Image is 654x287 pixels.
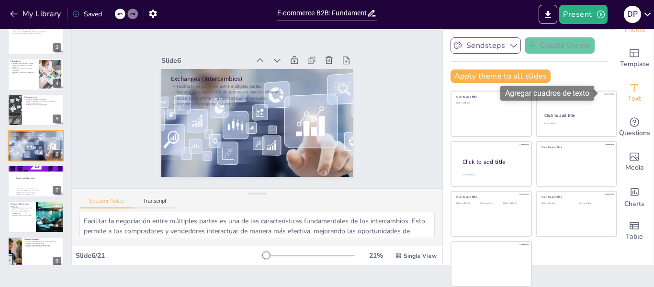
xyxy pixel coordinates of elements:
[456,202,478,205] div: Click to add text
[8,201,64,233] div: 8
[53,79,61,88] div: 4
[615,214,654,248] div: Add a table
[16,188,58,190] p: Optimiza procesos de compra y venta.
[11,131,61,134] p: Exchanges (Intercambios)
[539,5,557,24] button: Export to PowerPoint
[24,96,61,99] p: E-Procurement
[624,199,644,209] span: Charts
[72,10,102,19] div: Saved
[226,24,318,177] p: Permite la comparación de precios de manera eficiente.
[53,186,61,195] div: 7
[615,41,654,76] div: Add ready made slides
[505,89,589,98] font: Agregar cuadros de texto
[79,212,435,238] textarea: Facilitar la negociación entre múltiples partes es una de las características fundamentales de lo...
[16,177,59,180] p: Consorcios Industriales
[8,165,64,197] div: 7
[7,6,65,22] button: My Library
[53,257,61,265] div: 9
[24,241,61,243] p: Combina autoservicio digital con interacción humana.
[134,198,176,208] button: Transcript
[11,207,33,209] p: Controla las relaciones comerciales.
[624,6,641,23] div: D P
[579,202,609,205] div: Click to add text
[11,136,61,138] p: Permite la comparación de precios de manera eficiente.
[628,93,641,104] span: Text
[16,190,58,192] p: Fomenta la colaboración entre empresas.
[11,214,33,216] p: Aumenta la satisfacción del cliente.
[24,238,61,241] p: Modelos Híbridos
[615,179,654,214] div: Add charts and graphs
[11,134,61,136] p: Facilita la negociación entre múltiples partes.
[24,246,61,248] p: Facilita la atención a situaciones complejas.
[24,100,61,102] p: Mejora la transparencia en la gestión de proveedores.
[615,145,654,179] div: Add images, graphics, shapes or video
[456,95,525,99] div: Click to add title
[451,37,521,54] button: Sendsteps
[24,244,61,246] p: Aumenta la flexibilidad en las operaciones.
[11,211,33,214] p: Mejora la confidencialidad de las transacciones.
[364,251,387,260] div: 21 %
[24,242,61,244] p: Mejora la experiencia del cliente.
[619,128,650,138] span: Questions
[480,202,501,205] div: Click to add text
[11,138,61,139] p: Dinamiza la oferta y la demanda en el mercado.
[11,68,36,71] p: Mejora la comparación de precios y condiciones.
[53,115,61,123] div: 5
[544,122,608,125] div: Click to add text
[11,29,61,31] p: Cada modalidad tiene características únicas.
[8,237,64,268] div: 9
[216,31,307,183] p: Fomenta la competencia entre proveedores.
[16,192,58,194] p: Aprovecha economías de escala.
[277,6,367,20] input: Insert title
[76,251,263,260] div: Slide 6 / 21
[24,103,61,105] p: Fortalece la relación con proveedores.
[11,32,61,34] p: Comprender las modalidades es clave para el éxito.
[24,98,61,100] p: Automatiza procesos de adquisición.
[623,24,645,35] span: Theme
[11,139,61,141] p: Fomenta la competencia entre proveedores.
[544,113,608,118] div: Click to add title
[53,43,61,52] div: 3
[11,31,61,33] p: La elección de la modalidad afecta la estrategia empresarial.
[221,28,313,180] p: Dinamiza la oferta y la demanda en el mercado.
[462,158,524,166] div: Click to add title
[53,221,61,230] div: 8
[541,195,610,199] div: Click to add title
[16,194,58,195] p: Mejora la eficiencia operativa.
[525,37,595,54] button: Create theme
[232,22,323,174] p: Facilita la negociación entre múltiples partes.
[53,150,61,159] div: 6
[541,202,572,205] div: Click to add text
[620,59,649,69] span: Template
[11,209,33,211] p: Personaliza catálogos y precios.
[11,63,36,65] p: Facilita el acceso a catálogos digitales.
[8,130,64,161] div: 6
[451,69,551,83] button: Apply theme to all slides
[462,173,523,176] div: Click to add body
[559,5,607,24] button: Present
[11,203,33,208] p: Mercados Electrónicos Privados
[625,162,644,173] span: Media
[237,17,330,171] p: Exchanges (Intercambios)
[8,58,64,90] div: 4
[11,71,36,75] p: Aumenta la eficiencia en el proceso de compra.
[503,202,525,205] div: Click to add text
[456,102,525,104] div: Click to add text
[8,23,64,55] div: 3
[79,198,134,208] button: Speaker Notes
[626,231,643,242] span: Table
[615,76,654,110] div: Add text boxes
[404,252,437,260] span: Single View
[24,102,61,104] p: Reduce tiempos de gestión.
[456,195,525,199] div: Click to add title
[541,145,610,149] div: Click to add title
[624,5,641,24] button: D P
[615,110,654,145] div: Get real-time input from your audience
[8,94,64,126] div: 5
[11,65,36,68] p: Permite realizar pedidos en grandes volúmenes.
[11,60,36,63] p: E-Distributor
